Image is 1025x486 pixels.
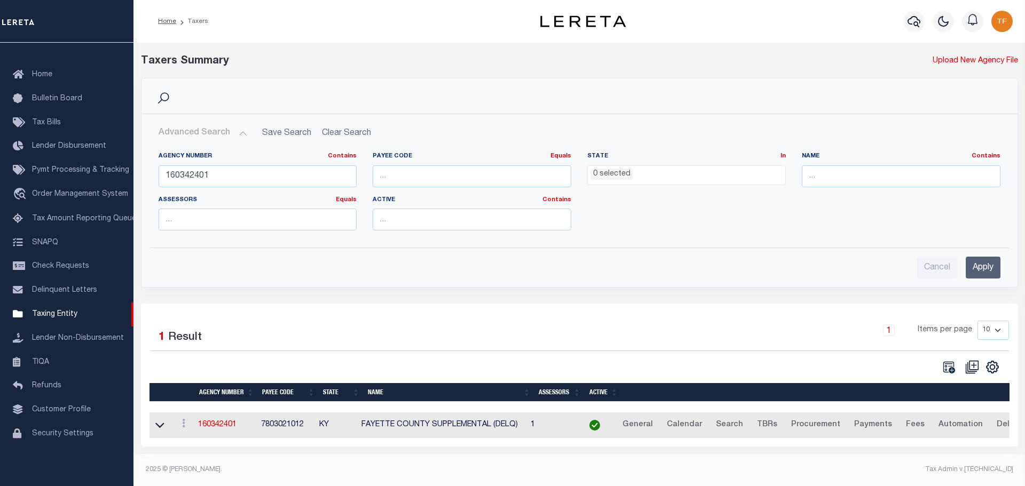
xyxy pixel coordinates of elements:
a: 1 [883,324,895,336]
i: travel_explore [13,188,30,202]
th: Active: activate to sort column ascending [585,383,622,402]
a: Procurement [786,417,845,434]
img: check-icon-green.svg [589,420,600,431]
span: Items per page [918,324,972,336]
td: KY [315,412,357,439]
a: Payments [849,417,897,434]
span: Customer Profile [32,406,91,413]
div: 2025 © [PERSON_NAME]. [138,465,580,474]
a: Home [158,18,176,25]
input: Apply [966,257,1000,278]
span: Delinquent Letters [32,286,97,294]
label: Payee Code [373,152,571,161]
span: SNAPQ [32,238,58,246]
span: Refunds [32,382,61,389]
th: Name: activate to sort column ascending [364,383,534,402]
span: Home [32,71,52,78]
th: Assessors: activate to sort column ascending [534,383,585,402]
input: Cancel [917,257,957,278]
input: ... [159,209,357,230]
span: Order Management System [32,190,128,198]
span: Lender Non-Disbursement [32,334,124,342]
span: Taxing Entity [32,310,77,318]
label: Assessors [159,196,357,205]
div: Taxers Summary [141,53,795,69]
img: svg+xml;base64,PHN2ZyB4bWxucz0iaHR0cDovL3d3dy53My5vcmcvMjAwMC9zdmciIHBvaW50ZXItZXZlbnRzPSJub25lIi... [991,11,1013,32]
td: 7803021012 [257,412,315,439]
span: Lender Disbursement [32,142,106,150]
div: Tax Admin v.[TECHNICAL_ID] [587,465,1013,474]
a: Contains [542,197,571,203]
th: Payee Code: activate to sort column ascending [258,383,319,402]
span: Pymt Processing & Tracking [32,166,129,174]
span: TIQA [32,358,49,365]
a: In [780,153,786,159]
td: 1 [526,412,576,439]
span: Check Requests [32,262,89,270]
span: Bulletin Board [32,95,82,102]
input: ... [373,165,571,187]
label: Name [802,152,1000,161]
input: ... [802,165,1000,187]
span: Tax Amount Reporting Queue [32,215,136,222]
li: Taxers [176,17,208,26]
input: ... [373,209,571,230]
a: Contains [972,153,1000,159]
a: Contains [328,153,357,159]
a: Equals [550,153,571,159]
img: logo-dark.svg [540,15,626,27]
span: Security Settings [32,430,93,437]
span: 1 [159,332,165,343]
a: Calendar [662,417,707,434]
label: State [587,152,786,161]
input: ... [159,165,357,187]
a: 160342401 [198,421,236,428]
li: 0 selected [590,169,633,180]
a: TBRs [752,417,782,434]
a: Search [711,417,748,434]
label: Active [373,196,571,205]
a: Automation [934,417,988,434]
label: Agency Number [159,152,357,161]
th: State: activate to sort column ascending [319,383,364,402]
label: Result [168,329,202,346]
span: Tax Bills [32,119,61,126]
td: FAYETTE COUNTY SUPPLEMENTAL (DELQ) [357,412,526,439]
button: Advanced Search [159,123,247,144]
a: Upload New Agency File [933,55,1018,67]
a: Fees [901,417,929,434]
a: General [618,417,658,434]
th: Agency Number: activate to sort column ascending [195,383,258,402]
a: Equals [336,197,357,203]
